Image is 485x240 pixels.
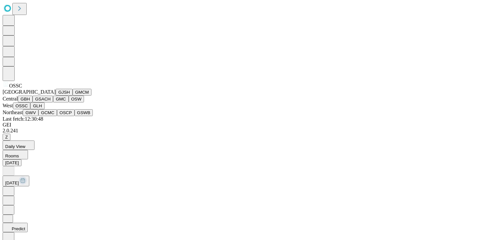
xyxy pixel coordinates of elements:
span: Z [5,135,8,140]
button: [DATE] [3,159,21,166]
button: GSACH [33,96,53,102]
div: GEI [3,122,482,128]
button: GMC [53,96,68,102]
span: [DATE] [5,180,19,185]
span: Last fetch: 12:30:48 [3,116,43,122]
span: West [3,103,13,108]
button: GSWB [75,109,93,116]
button: GMCM [73,89,91,96]
span: Daily View [5,144,25,149]
span: [GEOGRAPHIC_DATA] [3,89,56,95]
span: OSSC [9,83,22,88]
button: Rooms [3,150,28,159]
button: Daily View [3,140,35,150]
button: OSCP [57,109,75,116]
div: 2.0.241 [3,128,482,134]
button: GCMC [38,109,57,116]
button: GJSH [56,89,73,96]
button: Predict [3,223,28,232]
button: OSW [69,96,84,102]
button: OSSC [13,102,31,109]
span: Rooms [5,153,19,158]
button: GBH [18,96,33,102]
span: Northeast [3,110,23,115]
button: GWV [23,109,38,116]
button: GLH [30,102,44,109]
button: [DATE] [3,176,29,186]
span: Central [3,96,18,101]
button: Z [3,134,10,140]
